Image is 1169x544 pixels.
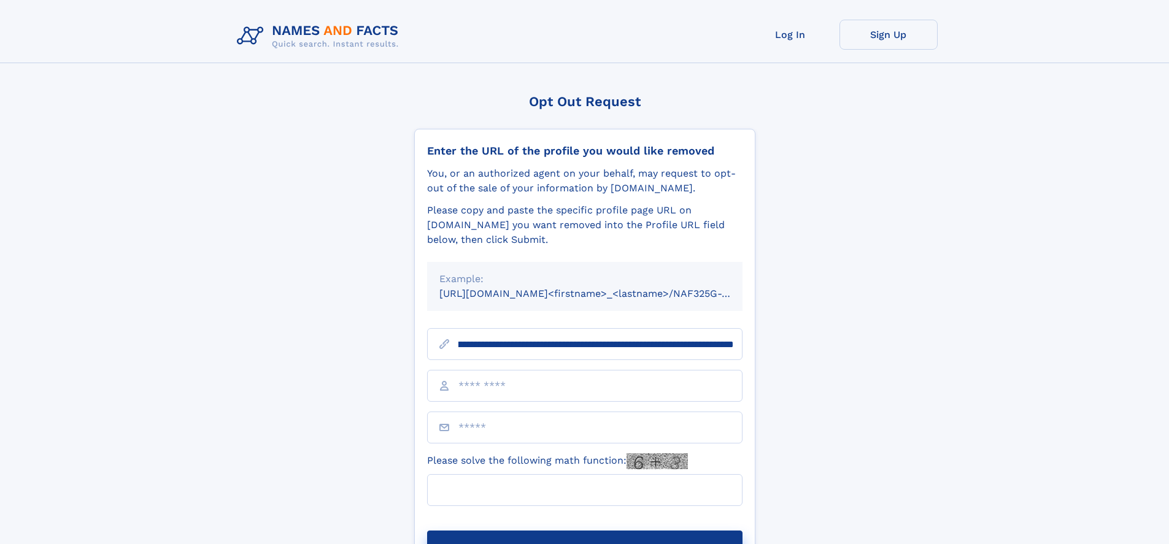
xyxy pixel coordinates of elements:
[427,166,743,196] div: You, or an authorized agent on your behalf, may request to opt-out of the sale of your informatio...
[439,272,730,286] div: Example:
[427,203,743,247] div: Please copy and paste the specific profile page URL on [DOMAIN_NAME] you want removed into the Pr...
[427,453,688,469] label: Please solve the following math function:
[439,288,766,299] small: [URL][DOMAIN_NAME]<firstname>_<lastname>/NAF325G-xxxxxxxx
[414,94,755,109] div: Opt Out Request
[232,20,409,53] img: Logo Names and Facts
[839,20,938,50] a: Sign Up
[427,144,743,158] div: Enter the URL of the profile you would like removed
[741,20,839,50] a: Log In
